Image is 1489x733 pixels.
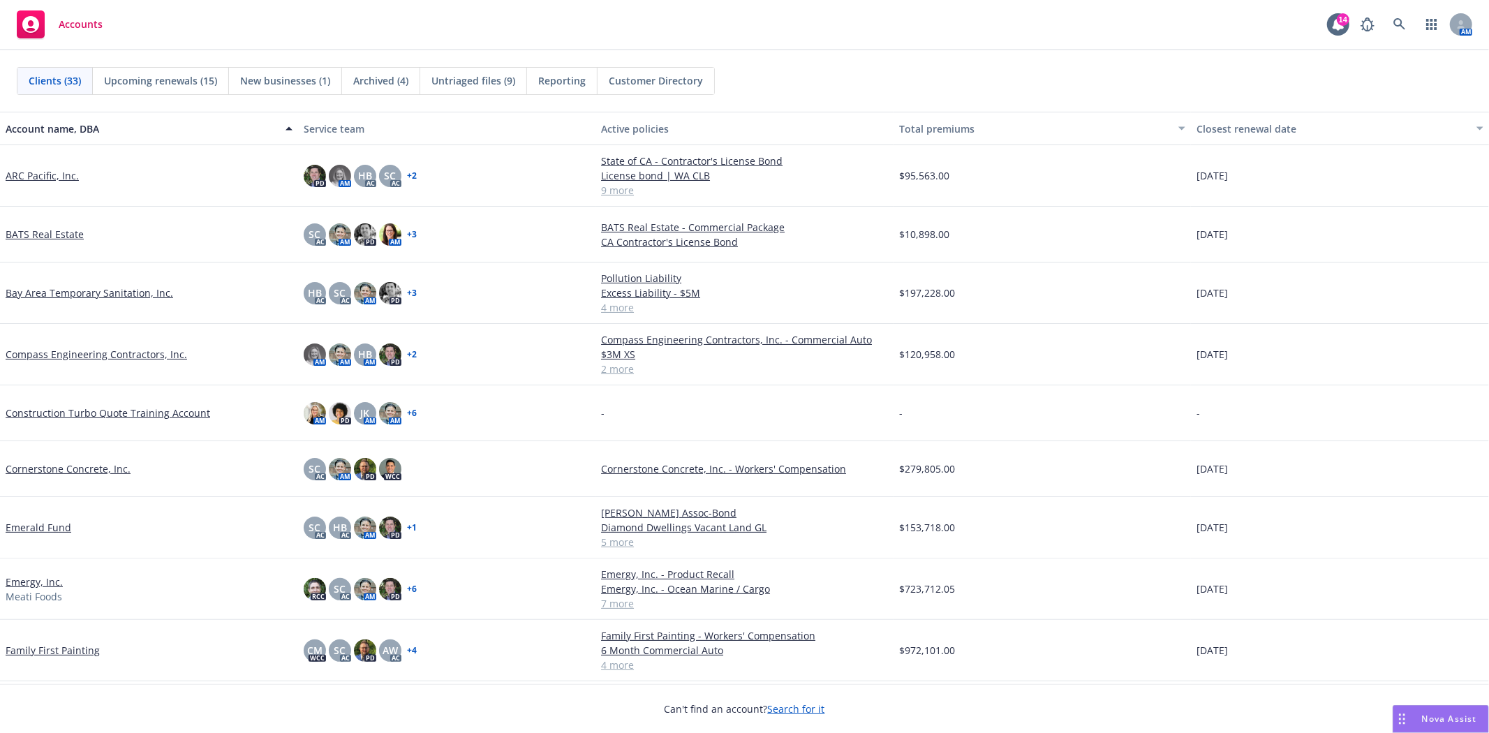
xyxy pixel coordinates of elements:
span: [DATE] [1197,520,1228,535]
a: 2 more [601,362,888,376]
span: Accounts [59,19,103,30]
img: photo [379,343,401,366]
span: - [899,406,903,420]
a: Cornerstone Concrete, Inc. [6,461,131,476]
a: + 2 [407,350,417,359]
img: photo [379,578,401,600]
span: SC [309,461,320,476]
span: HB [358,168,372,183]
img: photo [379,517,401,539]
a: [PERSON_NAME] Assoc-Bond [601,505,888,520]
span: $95,563.00 [899,168,949,183]
span: $723,712.05 [899,582,955,596]
img: photo [329,402,351,424]
a: $3M XS [601,347,888,362]
img: photo [379,282,401,304]
a: Pollution Liability [601,271,888,286]
span: $10,898.00 [899,227,949,242]
img: photo [329,165,351,187]
span: Untriaged files (9) [431,73,515,88]
img: photo [354,578,376,600]
span: JK [360,406,369,420]
a: Search for it [768,702,825,716]
span: [DATE] [1197,461,1228,476]
span: [DATE] [1197,643,1228,658]
a: Bay Area Temporary Sanitation, Inc. [6,286,173,300]
img: photo [354,517,376,539]
span: New businesses (1) [240,73,330,88]
a: State of CA - Contractor's License Bond [601,154,888,168]
span: $279,805.00 [899,461,955,476]
a: Construction Turbo Quote Training Account [6,406,210,420]
a: + 2 [407,172,417,180]
button: Closest renewal date [1191,112,1489,145]
a: + 3 [407,289,417,297]
a: 6 Month Commercial Auto [601,643,888,658]
div: Total premiums [899,121,1171,136]
a: Emergy, Inc. [6,575,63,589]
a: Family First Painting [6,643,100,658]
a: Search [1386,10,1414,38]
div: Account name, DBA [6,121,277,136]
button: Service team [298,112,596,145]
span: [DATE] [1197,347,1228,362]
a: BATS Real Estate - Commercial Package [601,220,888,235]
img: photo [329,223,351,246]
div: Service team [304,121,591,136]
span: [DATE] [1197,582,1228,596]
a: Cornerstone Concrete, Inc. - Workers' Compensation [601,461,888,476]
span: $120,958.00 [899,347,955,362]
span: - [601,406,605,420]
div: Drag to move [1393,706,1411,732]
button: Total premiums [894,112,1192,145]
span: Meati Foods [6,589,62,604]
span: Upcoming renewals (15) [104,73,217,88]
a: CA Contractor's License Bond [601,235,888,249]
img: photo [354,282,376,304]
img: photo [354,639,376,662]
span: [DATE] [1197,286,1228,300]
a: Report a Bug [1354,10,1381,38]
span: [DATE] [1197,227,1228,242]
a: + 6 [407,409,417,417]
span: HB [308,286,322,300]
div: 14 [1337,13,1349,26]
a: BATS Real Estate [6,227,84,242]
a: Emergy, Inc. - Ocean Marine / Cargo [601,582,888,596]
span: HB [333,520,347,535]
a: 4 more [601,658,888,672]
a: 4 more [601,300,888,315]
span: SC [384,168,396,183]
span: SC [334,286,346,300]
span: Clients (33) [29,73,81,88]
img: photo [304,402,326,424]
span: SC [309,227,320,242]
span: SC [334,582,346,596]
span: Reporting [538,73,586,88]
img: photo [329,343,351,366]
a: Excess Liability - $5M [601,286,888,300]
a: 9 more [601,183,888,198]
img: photo [354,223,376,246]
a: License bond | WA CLB [601,168,888,183]
a: Accounts [11,5,108,44]
a: + 6 [407,585,417,593]
span: Nova Assist [1422,713,1477,725]
div: Closest renewal date [1197,121,1468,136]
span: $972,101.00 [899,643,955,658]
a: 7 more [601,596,888,611]
span: $197,228.00 [899,286,955,300]
div: Active policies [601,121,888,136]
a: 5 more [601,535,888,549]
span: CM [307,643,323,658]
span: [DATE] [1197,168,1228,183]
span: Archived (4) [353,73,408,88]
a: Diamond Dwellings Vacant Land GL [601,520,888,535]
img: photo [379,223,401,246]
a: + 4 [407,646,417,655]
